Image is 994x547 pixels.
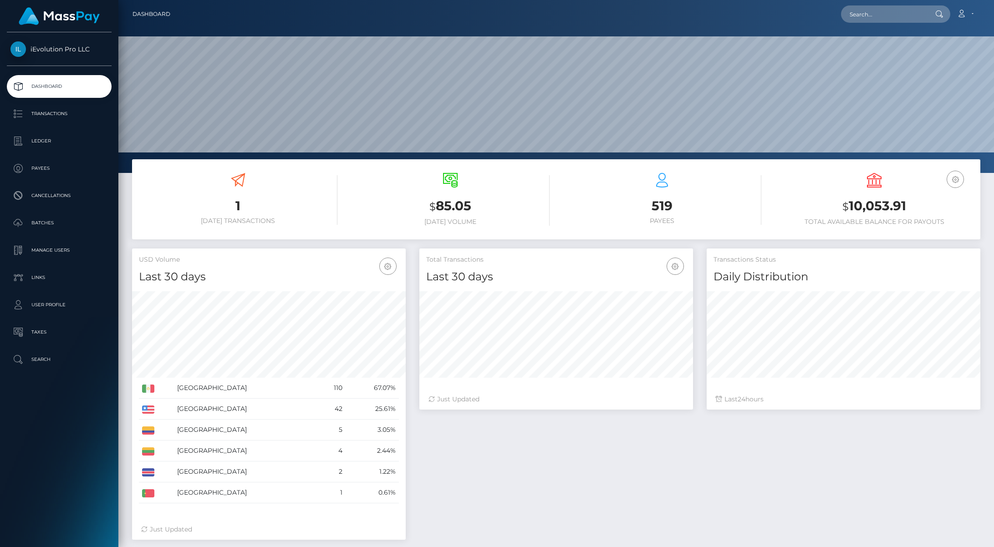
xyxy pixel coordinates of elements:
td: [GEOGRAPHIC_DATA] [174,399,317,420]
img: LT.png [142,447,154,456]
img: CR.png [142,468,154,476]
td: 3.05% [346,420,399,441]
td: [GEOGRAPHIC_DATA] [174,378,317,399]
td: 2.44% [346,441,399,461]
p: Manage Users [10,243,108,257]
a: Transactions [7,102,112,125]
td: 5 [317,420,346,441]
p: Transactions [10,107,108,121]
a: Cancellations [7,184,112,207]
td: 4 [317,441,346,461]
a: Manage Users [7,239,112,262]
h3: 10,053.91 [775,197,974,216]
h5: USD Volume [139,255,399,264]
img: MX.png [142,385,154,393]
img: CO.png [142,426,154,435]
td: 1 [317,482,346,503]
span: 24 [738,395,745,403]
a: Payees [7,157,112,180]
h5: Total Transactions [426,255,686,264]
h4: Last 30 days [426,269,686,285]
img: iEvolution Pro LLC [10,41,26,57]
a: Ledger [7,130,112,152]
h3: 1 [139,197,337,215]
h3: 519 [563,197,762,215]
td: 25.61% [346,399,399,420]
td: [GEOGRAPHIC_DATA] [174,482,317,503]
td: 42 [317,399,346,420]
input: Search... [841,5,927,23]
a: User Profile [7,294,112,316]
a: Dashboard [133,5,170,24]
td: 67.07% [346,378,399,399]
small: $ [842,200,849,213]
img: PT.png [142,489,154,497]
div: Just Updated [141,525,397,534]
p: Batches [10,216,108,230]
p: Dashboard [10,80,108,93]
td: 0.61% [346,482,399,503]
td: [GEOGRAPHIC_DATA] [174,441,317,461]
h5: Transactions Status [714,255,974,264]
p: Taxes [10,325,108,339]
small: $ [429,200,436,213]
h4: Last 30 days [139,269,399,285]
p: User Profile [10,298,108,312]
h6: [DATE] Transactions [139,217,337,225]
td: [GEOGRAPHIC_DATA] [174,461,317,482]
p: Cancellations [10,189,108,203]
p: Ledger [10,134,108,148]
td: 2 [317,461,346,482]
p: Search [10,353,108,366]
p: Links [10,271,108,284]
h6: Total Available Balance for Payouts [775,218,974,226]
img: MassPay Logo [19,7,100,25]
td: 110 [317,378,346,399]
p: Payees [10,162,108,175]
a: Batches [7,212,112,234]
div: Just Updated [428,395,684,404]
img: US.png [142,405,154,414]
td: 1.22% [346,461,399,482]
a: Links [7,266,112,289]
h4: Daily Distribution [714,269,974,285]
h3: 85.05 [351,197,550,216]
div: Last hours [716,395,971,404]
a: Search [7,348,112,371]
a: Dashboard [7,75,112,98]
h6: Payees [563,217,762,225]
h6: [DATE] Volume [351,218,550,226]
span: iEvolution Pro LLC [7,45,112,53]
td: [GEOGRAPHIC_DATA] [174,420,317,441]
a: Taxes [7,321,112,344]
